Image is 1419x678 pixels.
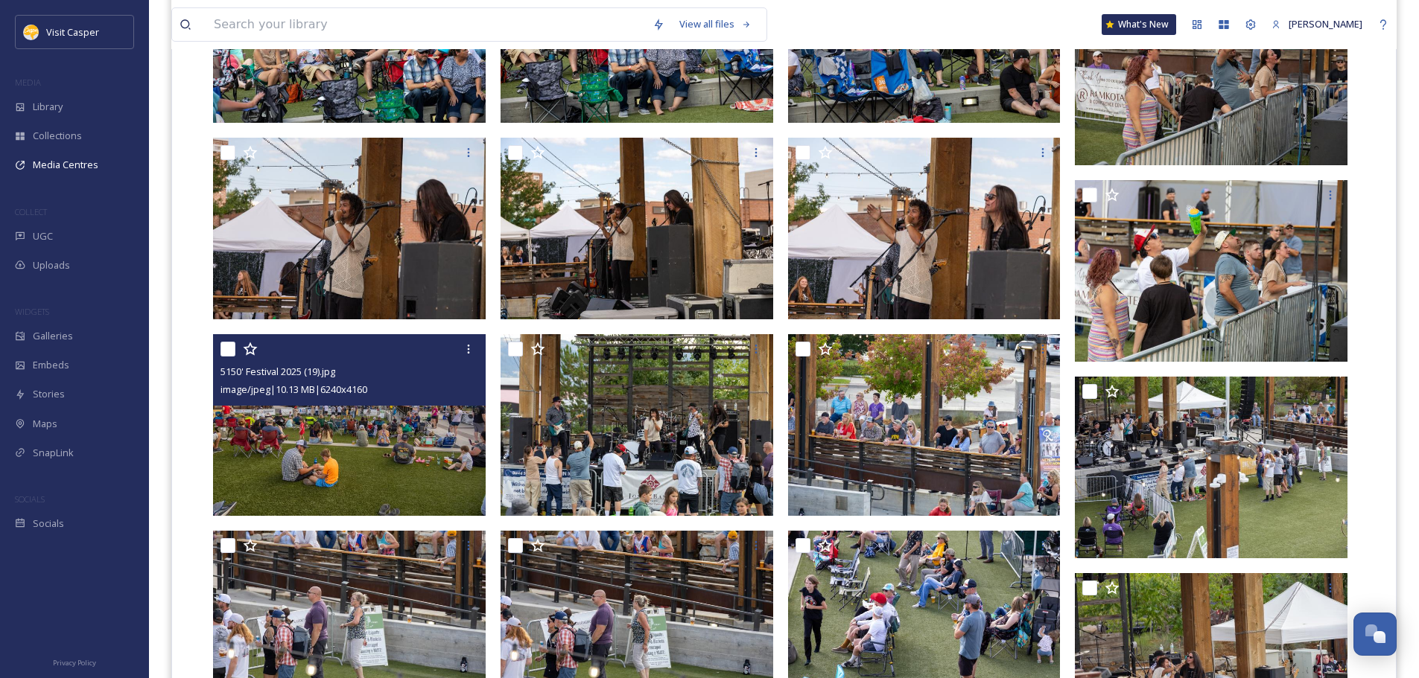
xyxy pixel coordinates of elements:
img: 5150' Festival 2025 (17).jpg [788,334,1061,516]
span: 5150' Festival 2025 (19).jpg [220,365,335,378]
input: Search your library [206,8,645,41]
a: What's New [1102,14,1176,35]
span: Embeds [33,358,69,372]
img: 5150' Festival 2025 (21).jpg [501,138,773,319]
img: 5150' Festival 2025 (20).jpg [1075,180,1347,362]
span: Socials [33,517,64,531]
img: 5150' Festival 2025 (19).jpg [213,334,486,516]
img: 5150' Festival 2025 (18).jpg [501,334,773,516]
img: 5150' Festival 2025 (23).jpg [213,138,486,319]
span: Media Centres [33,158,98,172]
span: Collections [33,129,82,143]
span: Galleries [33,329,73,343]
span: COLLECT [15,206,47,217]
span: SnapLink [33,446,74,460]
span: Library [33,100,63,114]
a: View all files [672,10,759,39]
img: 5150' Festival 2025 (16).jpg [1075,377,1347,558]
span: [PERSON_NAME] [1289,17,1362,31]
span: Visit Casper [46,25,99,39]
span: SOCIALS [15,493,45,505]
span: UGC [33,229,53,243]
a: [PERSON_NAME] [1264,10,1370,39]
a: Privacy Policy [53,653,96,671]
span: Uploads [33,258,70,272]
span: Stories [33,387,65,401]
span: MEDIA [15,77,41,88]
button: Open Chat [1353,613,1397,656]
img: 5150' Festival 2025 (22).jpg [788,138,1061,319]
span: Privacy Policy [53,658,96,668]
span: WIDGETS [15,306,49,317]
span: image/jpeg | 10.13 MB | 6240 x 4160 [220,383,367,396]
span: Maps [33,417,57,431]
img: 155780.jpg [24,25,39,39]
